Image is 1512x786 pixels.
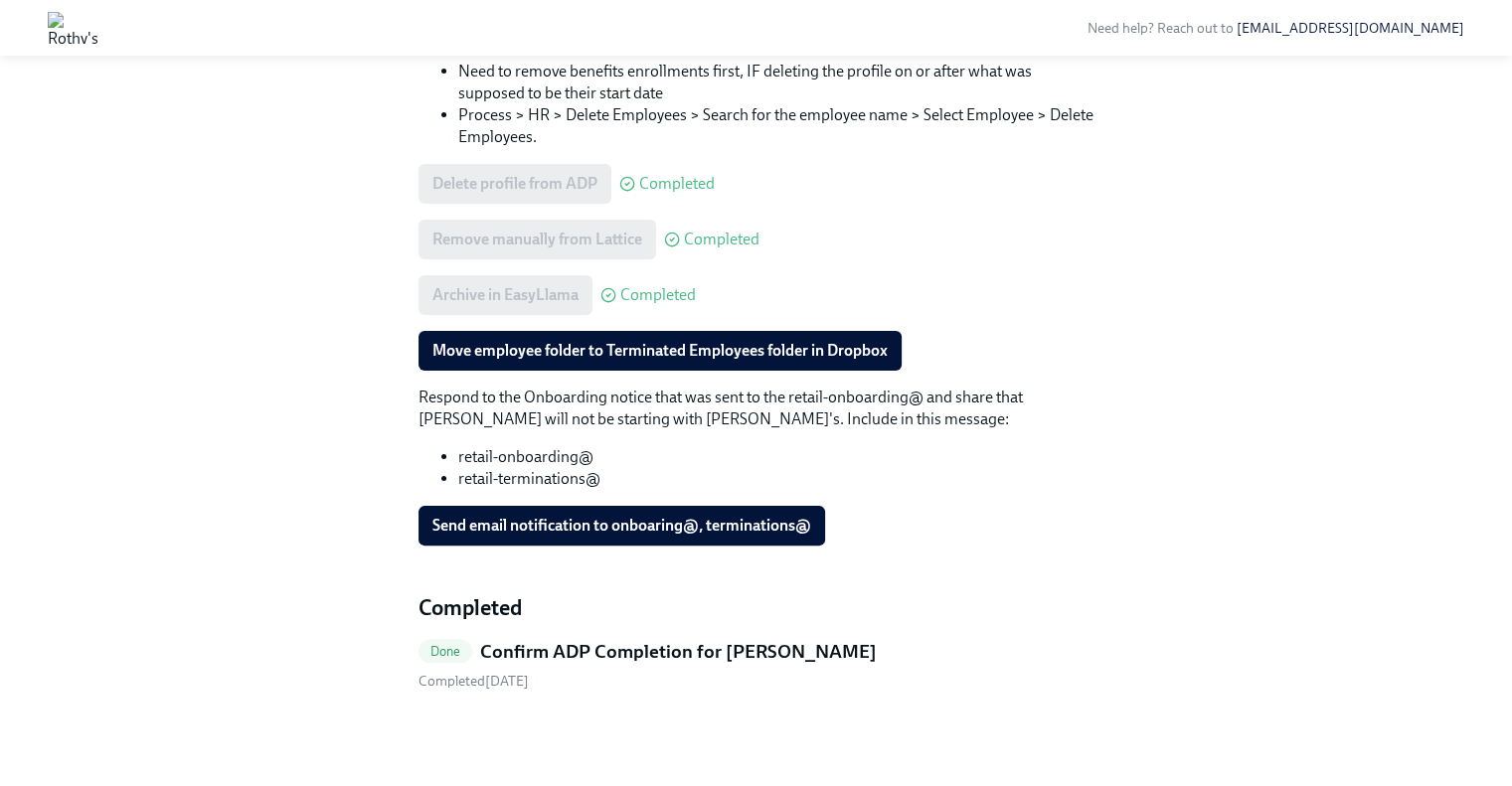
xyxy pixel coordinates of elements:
[48,12,98,44] img: Rothy's
[458,61,1094,104] li: Need to remove benefits enrollments first, IF deleting the profile on or after what was supposed ...
[419,506,825,546] button: Send email notification to onboaring@, terminations@
[458,446,1094,468] li: retail-onboarding@
[620,287,696,303] span: Completed
[458,104,1094,148] li: Process > HR > Delete Employees > Search for the employee name > Select Employee > Delete Employees.
[419,387,1094,430] p: Respond to the Onboarding notice that was sent to the retail-onboarding@ and share that [PERSON_N...
[639,176,715,192] span: Completed
[419,644,473,659] span: Done
[419,331,902,371] button: Move employee folder to Terminated Employees folder in Dropbox
[684,232,759,247] span: Completed
[480,639,877,665] h5: Confirm ADP Completion for [PERSON_NAME]
[1237,20,1464,37] a: [EMAIL_ADDRESS][DOMAIN_NAME]
[419,593,1094,623] h4: Completed
[419,673,529,690] span: Wednesday, October 8th 2025, 11:04 am
[419,639,1094,692] a: DoneConfirm ADP Completion for [PERSON_NAME] Completed[DATE]
[458,468,1094,490] li: retail-terminations@
[432,341,888,361] span: Move employee folder to Terminated Employees folder in Dropbox
[432,516,811,536] span: Send email notification to onboaring@, terminations@
[1088,20,1464,37] span: Need help? Reach out to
